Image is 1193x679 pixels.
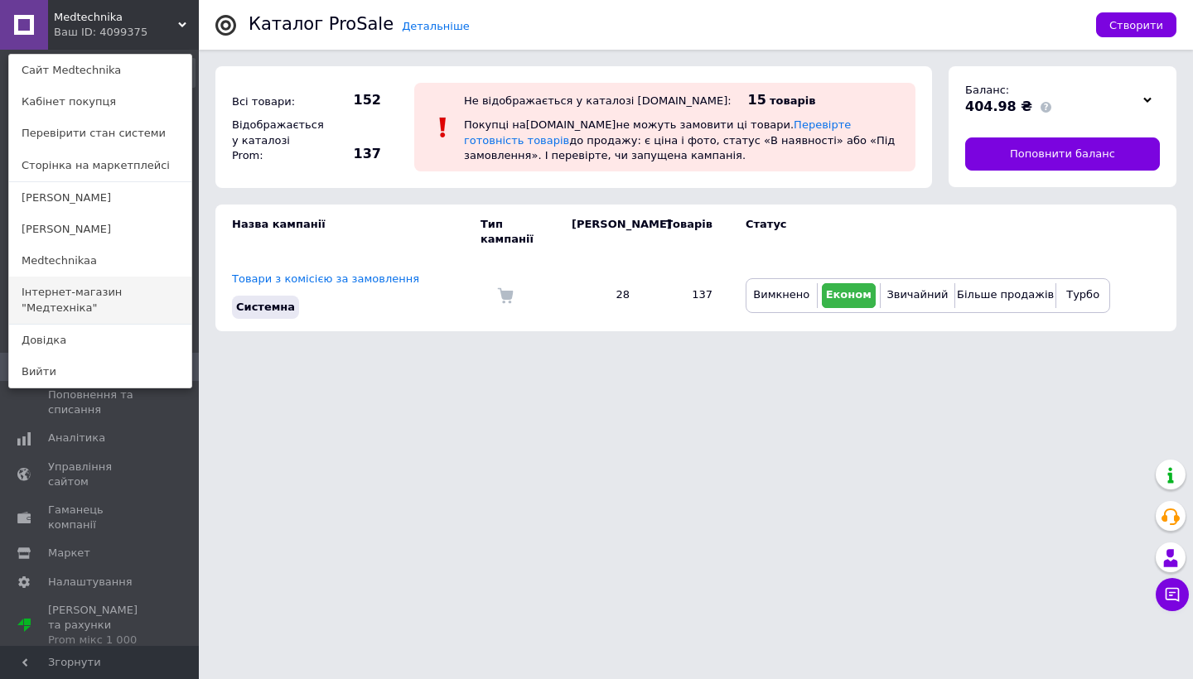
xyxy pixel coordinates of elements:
[1010,147,1115,161] span: Поповнити баланс
[249,16,394,33] div: Каталог ProSale
[54,10,178,25] span: Medtechnika
[646,259,729,330] td: 137
[54,25,123,40] div: Ваш ID: 4099375
[323,91,381,109] span: 152
[555,205,646,259] td: [PERSON_NAME]
[48,603,153,648] span: [PERSON_NAME] та рахунки
[885,283,950,308] button: Звичайний
[464,94,732,107] div: Не відображається у каталозі [DOMAIN_NAME]:
[48,546,90,561] span: Маркет
[965,99,1032,114] span: 404.98 ₴
[481,205,555,259] td: Тип кампанії
[959,283,1051,308] button: Більше продажів
[729,205,1110,259] td: Статус
[48,503,153,532] span: Гаманець компанії
[751,283,813,308] button: Вимкнено
[9,245,191,277] a: Medtechnikaa
[48,431,105,445] span: Аналітика
[9,118,191,149] a: Перевірити стан системи
[497,287,514,304] img: Комісія за замовлення
[9,214,191,245] a: [PERSON_NAME]
[9,356,191,388] a: Вийти
[48,633,153,648] div: Prom мікс 1 000
[48,460,153,489] span: Управління сайтом
[48,388,153,417] span: Поповнення та списання
[555,259,646,330] td: 28
[770,94,815,107] span: товарів
[957,288,1054,301] span: Більше продажів
[9,182,191,214] a: [PERSON_NAME]
[1109,19,1163,31] span: Створити
[464,118,895,161] span: Покупці на [DOMAIN_NAME] не можуть замовити ці товари. до продажу: є ціна і фото, статус «В наявн...
[464,118,851,146] a: Перевірте готовність товарів
[232,272,419,285] a: Товари з комісією за замовлення
[236,301,295,313] span: Системна
[9,86,191,118] a: Кабінет покупця
[646,205,729,259] td: Товарів
[965,137,1160,171] a: Поповнити баланс
[323,145,381,163] span: 137
[9,55,191,86] a: Сайт Medtechnika
[965,84,1009,96] span: Баланс:
[886,288,948,301] span: Звичайний
[215,205,481,259] td: Назва кампанії
[1060,283,1105,308] button: Турбо
[1156,578,1189,611] button: Чат з покупцем
[228,90,319,113] div: Всі товари:
[748,92,766,108] span: 15
[822,283,876,308] button: Економ
[431,115,456,140] img: :exclamation:
[1066,288,1099,301] span: Турбо
[1096,12,1176,37] button: Створити
[9,277,191,323] a: Інтернет-магазин "Медтехніка"
[402,20,470,32] a: Детальніше
[48,575,133,590] span: Налаштування
[9,325,191,356] a: Довідка
[753,288,809,301] span: Вимкнено
[9,150,191,181] a: Сторінка на маркетплейсі
[228,113,319,167] div: Відображається у каталозі Prom:
[826,288,872,301] span: Економ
